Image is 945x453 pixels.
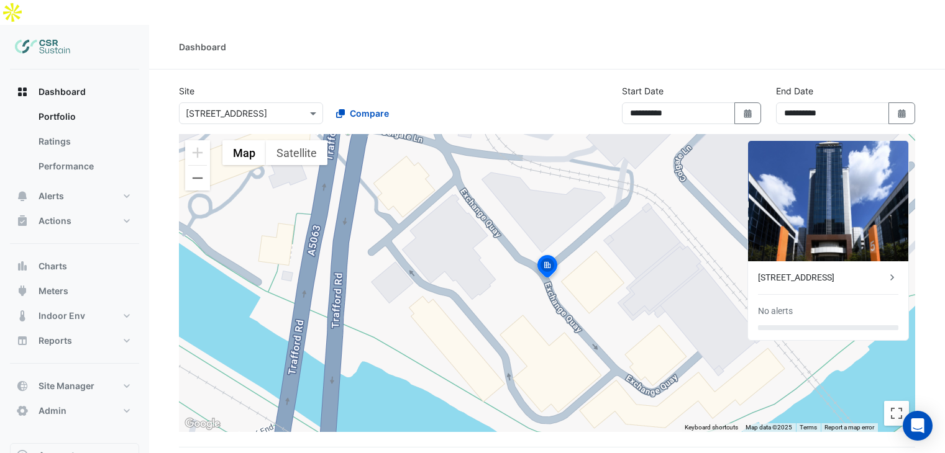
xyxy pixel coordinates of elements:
app-icon: Actions [16,215,29,227]
a: Open this area in Google Maps (opens a new window) [182,416,223,432]
a: Terms (opens in new tab) [800,424,817,431]
span: Compare [350,107,389,120]
label: Site [179,84,194,97]
button: Zoom out [185,166,210,191]
button: Zoom in [185,140,210,165]
a: Ratings [29,129,139,154]
button: Actions [10,209,139,233]
div: Dashboard [10,104,139,184]
span: Site Manager [39,380,94,392]
app-icon: Dashboard [16,86,29,98]
app-icon: Meters [16,285,29,297]
app-icon: Charts [16,260,29,272]
span: Map data ©2025 [746,424,792,431]
app-icon: Indoor Env [16,310,29,322]
img: 5 Exchange Quay [748,141,908,261]
button: Keyboard shortcuts [685,423,738,432]
div: [STREET_ADDRESS] [758,271,886,284]
span: Alerts [39,190,64,202]
div: Dashboard [179,40,226,53]
a: Performance [29,154,139,179]
span: Admin [39,405,66,417]
div: No alerts [758,305,793,318]
img: Google [182,416,223,432]
fa-icon: Select Date [742,108,754,119]
button: Site Manager [10,374,139,398]
button: Reports [10,328,139,353]
button: Show street map [222,140,266,165]
button: Dashboard [10,79,139,104]
span: Actions [39,215,71,227]
a: Portfolio [29,104,139,129]
button: Indoor Env [10,303,139,328]
span: Dashboard [39,86,86,98]
button: Compare [328,102,397,124]
app-icon: Reports [16,334,29,347]
button: Toggle fullscreen view [884,401,909,426]
span: Reports [39,334,72,347]
a: Report a map error [824,424,874,431]
img: site-pin-selected.svg [534,253,561,283]
span: Meters [39,285,68,297]
app-icon: Alerts [16,190,29,202]
button: Admin [10,398,139,423]
app-icon: Site Manager [16,380,29,392]
div: Open Intercom Messenger [903,411,933,441]
img: Company Logo [15,35,71,60]
button: Meters [10,279,139,303]
button: Charts [10,254,139,279]
fa-icon: Select Date [897,108,908,119]
button: Show satellite imagery [266,140,327,165]
button: Alerts [10,184,139,209]
app-icon: Admin [16,405,29,417]
label: End Date [776,84,813,97]
span: Indoor Env [39,310,85,322]
label: Start Date [622,84,664,97]
span: Charts [39,260,67,272]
